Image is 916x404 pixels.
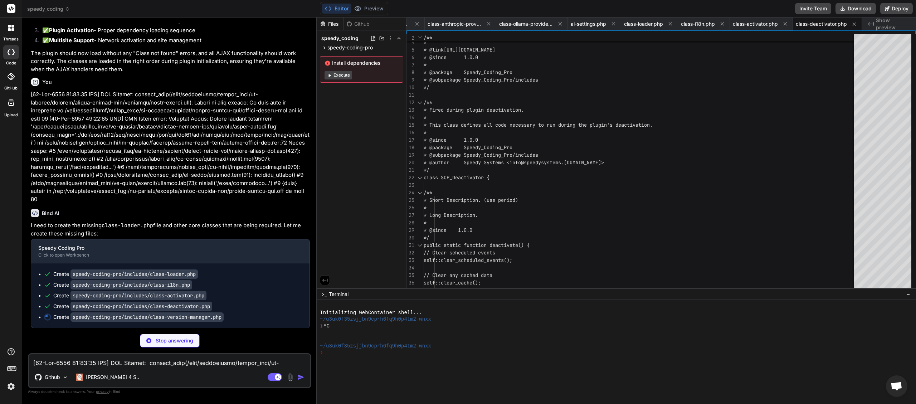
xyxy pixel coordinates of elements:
[62,374,68,380] img: Pick Models
[406,287,414,294] div: 37
[406,76,414,84] div: 9
[424,279,481,286] span: self::clear_cache();
[906,291,910,298] span: −
[325,71,352,79] button: Execute
[796,20,847,28] span: class-deactivator.php
[424,249,495,256] span: // Clear scheduled events
[5,380,17,393] img: settings
[286,373,294,381] img: attachment
[45,374,60,381] p: Github
[86,374,139,381] p: [PERSON_NAME] 4 S..
[880,3,913,14] button: Deploy
[406,189,414,196] div: 24
[406,219,414,227] div: 28
[424,197,518,203] span: * Short Description. (use period)
[406,114,414,121] div: 14
[38,252,291,258] div: Click to open Workbench
[415,174,424,181] div: Click to collapse the range.
[406,181,414,189] div: 23
[424,242,530,248] span: public static function deactivate() {
[424,257,512,263] span: self::clear_scheduled_events();
[406,151,414,159] div: 19
[70,280,192,289] code: speedy-coding-pro/includes/class-i18n.php
[156,337,193,344] p: Stop answering
[42,210,59,217] h6: Bind AI
[406,196,414,204] div: 25
[406,211,414,219] div: 27
[31,91,310,203] p: [62-Lor-6556 81:83:35 IPS] DOL Sitamet: consect_adip(/elit/seddoeiusmo/tempor_inci/ut-laboree/dol...
[428,20,481,28] span: class-anthropic-provider.php
[36,36,310,47] li: ✅ - Network activation and site management
[70,291,206,300] code: speedy-coding-pro/includes/class-activator.php
[424,122,564,128] span: * This class defines all code necessary to run du
[424,137,478,143] span: * @since 1.0.0
[323,323,330,330] span: ^C
[406,129,414,136] div: 16
[96,389,109,394] span: privacy
[406,69,414,76] div: 8
[406,136,414,144] div: 17
[905,288,912,300] button: −
[351,4,386,14] button: Preview
[320,343,431,350] span: ~/u3uk0f35zsjjbn9cprh6fq9h0p4tm2-wnxx
[424,47,444,53] span: * @link
[424,159,564,166] span: * @author Speedy Systems <info@speedysystems.
[564,159,604,166] span: [DOMAIN_NAME]>
[406,227,414,234] div: 29
[320,310,422,316] span: Initializing WebContainer shell...
[70,269,198,279] code: speedy-coding-pro/includes/class-loader.php
[876,17,910,31] span: Show preview
[424,272,492,278] span: // Clear any cached data
[795,3,831,14] button: Invite Team
[424,77,538,83] span: * @subpackage Speedy_Coding_Pro/includes
[406,46,414,54] div: 5
[31,222,310,238] p: I need to create the missing file and other core classes that are being required. Let me create t...
[3,36,19,42] label: threads
[406,234,414,242] div: 30
[320,349,323,356] span: ❯
[406,264,414,272] div: 34
[27,5,70,13] span: speedy_coding
[624,20,663,28] span: class-loader.php
[70,312,224,322] code: speedy-coding-pro/includes/class-version-manager.php
[564,122,653,128] span: ring the plugin's deactivation.
[406,39,414,46] div: 4
[406,84,414,91] div: 10
[406,272,414,279] div: 35
[317,20,343,28] div: Files
[406,159,414,166] div: 20
[76,374,83,381] img: Claude 4 Sonnet
[343,20,373,28] div: Github
[321,35,359,42] span: speedy_coding
[406,91,414,99] div: 11
[424,54,478,60] span: * @since 1.0.0
[38,244,291,252] div: Speedy Coding Pro
[406,144,414,151] div: 18
[327,44,373,51] span: speedy-coding-pro
[571,20,606,28] span: ai-settings.php
[329,291,349,298] span: Terminal
[424,152,538,158] span: * @subpackage Speedy_Coding_Pro/includes
[424,227,472,233] span: * @since 1.0.0
[42,78,52,86] h6: You
[4,85,18,91] label: GitHub
[733,20,778,28] span: class-activator.php
[53,292,206,299] div: Create
[28,388,311,395] p: Always double-check its answers. Your in Bind
[886,375,907,397] div: Open chat
[53,303,212,310] div: Create
[424,69,512,76] span: * @package Speedy_Coding_Pro
[835,3,876,14] button: Download
[320,323,323,330] span: ❯
[406,34,414,42] span: 2
[70,302,212,311] code: speedy-coding-pro/includes/class-deactivator.php
[415,242,424,249] div: Click to collapse the range.
[36,26,310,36] li: ✅ - Proper dependency loading sequence
[424,144,512,151] span: * @package Speedy_Coding_Pro
[406,166,414,174] div: 21
[49,17,104,24] strong: AJAX Handler Issues
[406,61,414,69] div: 7
[53,271,198,278] div: Create
[406,279,414,287] div: 36
[415,99,424,106] div: Click to collapse the range.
